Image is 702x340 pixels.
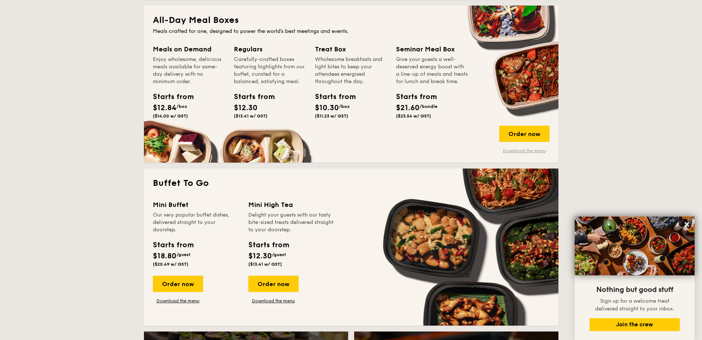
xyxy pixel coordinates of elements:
[248,200,335,210] div: Mini High Tea
[153,211,239,234] div: Our very popular buffet dishes, delivered straight to your doorstep.
[315,103,339,112] span: $10.30
[396,91,429,102] div: Starts from
[153,298,203,304] a: Download the menu
[681,218,693,230] button: Close
[234,56,306,85] div: Carefully-crafted boxes featuring highlights from our buffet, curated for a balanced, satisfying ...
[590,318,680,331] button: Join the crew
[234,103,258,112] span: $12.30
[177,104,187,109] span: /box
[153,177,550,189] h2: Buffet To Go
[315,56,387,85] div: Wholesome breakfasts and light bites to keep your attendees energised throughout the day.
[315,91,348,102] div: Starts from
[315,113,348,119] span: ($11.23 w/ GST)
[272,252,286,257] span: /guest
[153,113,188,119] span: ($14.00 w/ GST)
[420,104,437,109] span: /bundle
[234,113,268,119] span: ($13.41 w/ GST)
[248,211,335,234] div: Delight your guests with our tasty bite-sized treats delivered straight to your doorstep.
[153,239,193,251] div: Starts from
[248,262,282,267] span: ($13.41 w/ GST)
[153,103,177,112] span: $12.84
[396,56,468,85] div: Give your guests a well-deserved energy boost with a line-up of meals and treats for lunch and br...
[153,28,550,35] div: Meals crafted for one, designed to power the world's best meetings and events.
[177,252,191,257] span: /guest
[575,217,695,275] img: DSC07876-Edit02-Large.jpeg
[596,285,673,294] span: Nothing but good stuff
[153,56,225,85] div: Enjoy wholesome, delicious meals available for same-day delivery with no minimum order.
[153,91,186,102] div: Starts from
[396,44,468,54] div: Seminar Meal Box
[248,239,289,251] div: Starts from
[499,126,550,142] div: Order now
[248,276,299,292] div: Order now
[396,103,420,112] span: $21.60
[153,14,550,26] h2: All-Day Meal Boxes
[153,276,203,292] div: Order now
[248,252,272,261] span: $12.30
[234,91,267,102] div: Starts from
[234,44,306,54] div: Regulars
[153,44,225,54] div: Meals on Demand
[153,252,177,261] span: $18.80
[595,298,674,312] span: Sign up for a welcome treat delivered straight to your inbox.
[153,200,239,210] div: Mini Buffet
[396,113,431,119] span: ($23.54 w/ GST)
[153,262,188,267] span: ($20.49 w/ GST)
[315,44,387,54] div: Treat Box
[499,148,550,154] a: Download the menu
[248,298,299,304] a: Download the menu
[339,104,350,109] span: /box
